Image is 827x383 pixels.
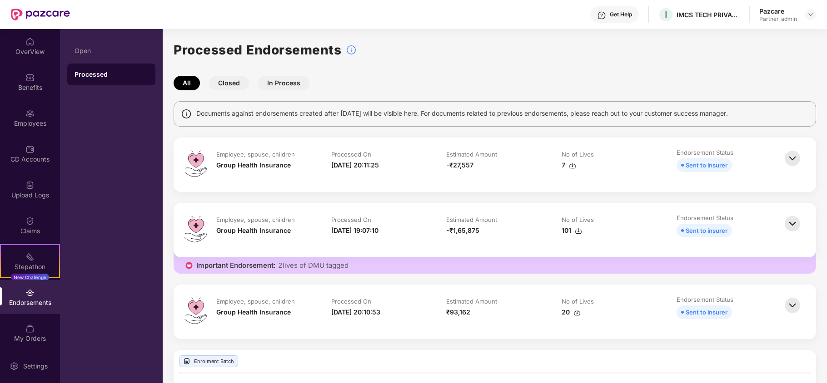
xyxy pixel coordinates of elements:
[179,355,238,367] div: Enrolment Batch
[446,226,479,236] div: -₹1,65,875
[562,297,594,305] div: No of Lives
[216,160,291,170] div: Group Health Insurance
[20,362,50,371] div: Settings
[331,226,379,236] div: [DATE] 19:07:10
[782,295,802,315] img: svg+xml;base64,PHN2ZyBpZD0iQmFjay0zMngzMiIgeG1sbnM9Imh0dHA6Ly93d3cudzMub3JnLzIwMDAvc3ZnIiB3aWR0aD...
[807,11,814,18] img: svg+xml;base64,PHN2ZyBpZD0iRHJvcGRvd24tMzJ4MzIiIHhtbG5zPSJodHRwOi8vd3d3LnczLm9yZy8yMDAwL3N2ZyIgd2...
[75,47,148,54] div: Open
[346,44,357,55] img: svg+xml;base64,PHN2ZyBpZD0iSW5mb18tXzMyeDMyIiBkYXRhLW5hbWU9IkluZm8gLSAzMngzMiIgeG1sbnM9Imh0dHA6Ly...
[562,307,581,317] div: 20
[25,252,35,261] img: svg+xml;base64,PHN2ZyB4bWxucz0iaHR0cDovL3d3dy53My5vcmcvMjAwMC9zdmciIHdpZHRoPSIyMSIgaGVpZ2h0PSIyMC...
[25,109,35,118] img: svg+xml;base64,PHN2ZyBpZD0iRW1wbG95ZWVzIiB4bWxucz0iaHR0cDovL3d3dy53My5vcmcvMjAwMC9zdmciIHdpZHRoPS...
[258,76,309,90] button: In Process
[782,214,802,234] img: svg+xml;base64,PHN2ZyBpZD0iQmFjay0zMngzMiIgeG1sbnM9Imh0dHA6Ly93d3cudzMub3JnLzIwMDAvc3ZnIiB3aWR0aD...
[25,181,35,190] img: svg+xml;base64,PHN2ZyBpZD0iVXBsb2FkX0xvZ3MiIGRhdGEtbmFtZT0iVXBsb2FkIExvZ3MiIHhtbG5zPSJodHRwOi8vd3...
[10,362,19,371] img: svg+xml;base64,PHN2ZyBpZD0iU2V0dGluZy0yMHgyMCIgeG1sbnM9Imh0dHA6Ly93d3cudzMub3JnLzIwMDAvc3ZnIiB3aW...
[759,15,797,23] div: Partner_admin
[597,11,606,20] img: svg+xml;base64,PHN2ZyBpZD0iSGVscC0zMngzMiIgeG1sbnM9Imh0dHA6Ly93d3cudzMub3JnLzIwMDAvc3ZnIiB3aWR0aD...
[446,297,497,305] div: Estimated Amount
[331,307,380,317] div: [DATE] 20:10:53
[331,160,379,170] div: [DATE] 20:11:25
[209,76,249,90] button: Closed
[446,160,473,170] div: -₹27,557
[196,261,275,270] span: Important Endorsement:
[196,108,728,118] span: Documents against endorsements created after [DATE] will be visible here. For documents related t...
[686,226,727,236] div: Sent to insurer
[75,70,148,79] div: Processed
[184,261,194,270] img: icon
[677,148,733,157] div: Endorsement Status
[216,216,295,224] div: Employee, spouse, children
[331,216,371,224] div: Processed On
[569,162,576,169] img: svg+xml;base64,PHN2ZyBpZD0iRG93bmxvYWQtMzJ4MzIiIHhtbG5zPSJodHRwOi8vd3d3LnczLm9yZy8yMDAwL3N2ZyIgd2...
[677,214,733,222] div: Endorsement Status
[25,73,35,82] img: svg+xml;base64,PHN2ZyBpZD0iQmVuZWZpdHMiIHhtbG5zPSJodHRwOi8vd3d3LnczLm9yZy8yMDAwL3N2ZyIgd2lkdGg9Ij...
[562,216,594,224] div: No of Lives
[278,261,349,270] span: 2 lives of DMU tagged
[782,148,802,168] img: svg+xml;base64,PHN2ZyBpZD0iQmFjay0zMngzMiIgeG1sbnM9Imh0dHA6Ly93d3cudzMub3JnLzIwMDAvc3ZnIiB3aWR0aD...
[446,307,470,317] div: ₹93,162
[25,288,35,297] img: svg+xml;base64,PHN2ZyBpZD0iRW5kb3JzZW1lbnRzIiB4bWxucz0iaHR0cDovL3d3dy53My5vcmcvMjAwMC9zdmciIHdpZH...
[11,9,70,20] img: New Pazcare Logo
[562,226,582,236] div: 101
[25,37,35,46] img: svg+xml;base64,PHN2ZyBpZD0iSG9tZSIgeG1sbnM9Imh0dHA6Ly93d3cudzMub3JnLzIwMDAvc3ZnIiB3aWR0aD0iMjAiIG...
[25,216,35,226] img: svg+xml;base64,PHN2ZyBpZD0iQ2xhaW0iIHhtbG5zPSJodHRwOi8vd3d3LnczLm9yZy8yMDAwL3N2ZyIgd2lkdGg9IjIwIi...
[677,10,740,19] div: IMCS TECH PRIVATE LIMITED
[446,216,497,224] div: Estimated Amount
[1,262,59,271] div: Stepathon
[216,297,295,305] div: Employee, spouse, children
[686,307,727,317] div: Sent to insurer
[331,297,371,305] div: Processed On
[216,226,291,236] div: Group Health Insurance
[184,295,207,324] img: svg+xml;base64,PHN2ZyB4bWxucz0iaHR0cDovL3d3dy53My5vcmcvMjAwMC9zdmciIHdpZHRoPSI0OS4zMiIgaGVpZ2h0PS...
[181,108,192,119] img: svg+xml;base64,PHN2ZyBpZD0iSW5mbyIgeG1sbnM9Imh0dHA6Ly93d3cudzMub3JnLzIwMDAvc3ZnIiB3aWR0aD0iMTQiIG...
[184,214,207,242] img: svg+xml;base64,PHN2ZyB4bWxucz0iaHR0cDovL3d3dy53My5vcmcvMjAwMC9zdmciIHdpZHRoPSI0OS4zMiIgaGVpZ2h0PS...
[686,160,727,170] div: Sent to insurer
[331,150,371,158] div: Processed On
[174,40,341,60] h1: Processed Endorsements
[573,309,581,316] img: svg+xml;base64,PHN2ZyBpZD0iRG93bmxvYWQtMzJ4MzIiIHhtbG5zPSJodHRwOi8vd3d3LnczLm9yZy8yMDAwL3N2ZyIgd2...
[25,324,35,333] img: svg+xml;base64,PHN2ZyBpZD0iTXlfT3JkZXJzIiBkYXRhLW5hbWU9Ik15IE9yZGVycyIgeG1sbnM9Imh0dHA6Ly93d3cudz...
[759,7,797,15] div: Pazcare
[174,76,200,90] button: All
[562,150,594,158] div: No of Lives
[610,11,632,18] div: Get Help
[665,9,667,20] span: I
[677,295,733,304] div: Endorsement Status
[562,160,576,170] div: 7
[183,358,190,365] img: svg+xml;base64,PHN2ZyBpZD0iVXBsb2FkX0xvZ3MiIGRhdGEtbmFtZT0iVXBsb2FkIExvZ3MiIHhtbG5zPSJodHRwOi8vd3...
[25,145,35,154] img: svg+xml;base64,PHN2ZyBpZD0iQ0RfQWNjb3VudHMiIGRhdGEtbmFtZT0iQ0QgQWNjb3VudHMiIHhtbG5zPSJodHRwOi8vd3...
[575,227,582,235] img: svg+xml;base64,PHN2ZyBpZD0iRG93bmxvYWQtMzJ4MzIiIHhtbG5zPSJodHRwOi8vd3d3LnczLm9yZy8yMDAwL3N2ZyIgd2...
[11,274,49,281] div: New Challenge
[216,307,291,317] div: Group Health Insurance
[184,148,207,177] img: svg+xml;base64,PHN2ZyB4bWxucz0iaHR0cDovL3d3dy53My5vcmcvMjAwMC9zdmciIHdpZHRoPSI0OS4zMiIgaGVpZ2h0PS...
[446,150,497,158] div: Estimated Amount
[216,150,295,158] div: Employee, spouse, children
